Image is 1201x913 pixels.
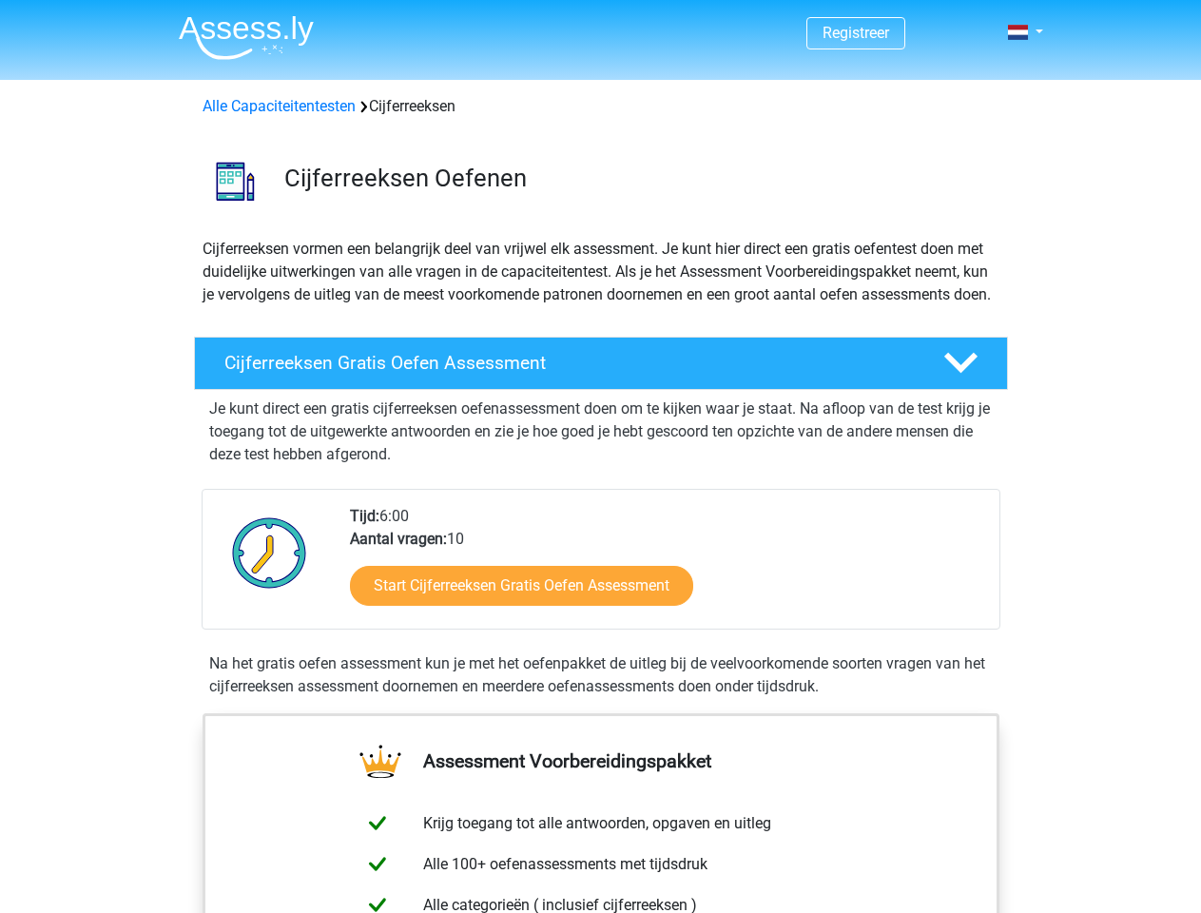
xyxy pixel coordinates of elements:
[224,352,913,374] h4: Cijferreeksen Gratis Oefen Assessment
[284,164,993,193] h3: Cijferreeksen Oefenen
[350,530,447,548] b: Aantal vragen:
[202,652,1000,698] div: Na het gratis oefen assessment kun je met het oefenpakket de uitleg bij de veelvoorkomende soorte...
[195,141,276,222] img: cijferreeksen
[179,15,314,60] img: Assessly
[823,24,889,42] a: Registreer
[336,505,998,629] div: 6:00 10
[209,398,993,466] p: Je kunt direct een gratis cijferreeksen oefenassessment doen om te kijken waar je staat. Na afloo...
[350,566,693,606] a: Start Cijferreeksen Gratis Oefen Assessment
[203,238,999,306] p: Cijferreeksen vormen een belangrijk deel van vrijwel elk assessment. Je kunt hier direct een grat...
[195,95,1007,118] div: Cijferreeksen
[222,505,318,600] img: Klok
[186,337,1016,390] a: Cijferreeksen Gratis Oefen Assessment
[350,507,379,525] b: Tijd:
[203,97,356,115] a: Alle Capaciteitentesten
